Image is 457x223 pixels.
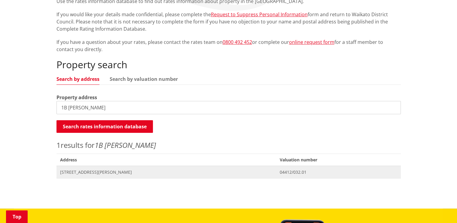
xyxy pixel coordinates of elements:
span: 1 [56,140,61,150]
iframe: Messenger Launcher [429,198,451,219]
h2: Property search [56,59,401,70]
p: If you have a question about your rates, please contact the rates team on or complete our for a s... [56,38,401,53]
span: 04412/032.01 [280,169,397,175]
a: 0800 492 452 [223,39,252,45]
p: If you would like your details made confidential, please complete the form and return to Waikato ... [56,11,401,32]
a: Request to Suppress Personal Information [211,11,308,18]
label: Property address [56,94,97,101]
a: Search by address [56,77,99,81]
button: Search rates information database [56,120,153,133]
a: Top [6,210,28,223]
a: [STREET_ADDRESS][PERSON_NAME] 04412/032.01 [56,166,401,178]
input: e.g. Duke Street NGARUAWAHIA [56,101,401,114]
span: [STREET_ADDRESS][PERSON_NAME] [60,169,273,175]
em: 1B [PERSON_NAME] [95,140,156,150]
p: results for [56,140,401,151]
a: online request form [289,39,334,45]
span: Valuation number [276,154,401,166]
span: Address [56,154,276,166]
a: Search by valuation number [110,77,178,81]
